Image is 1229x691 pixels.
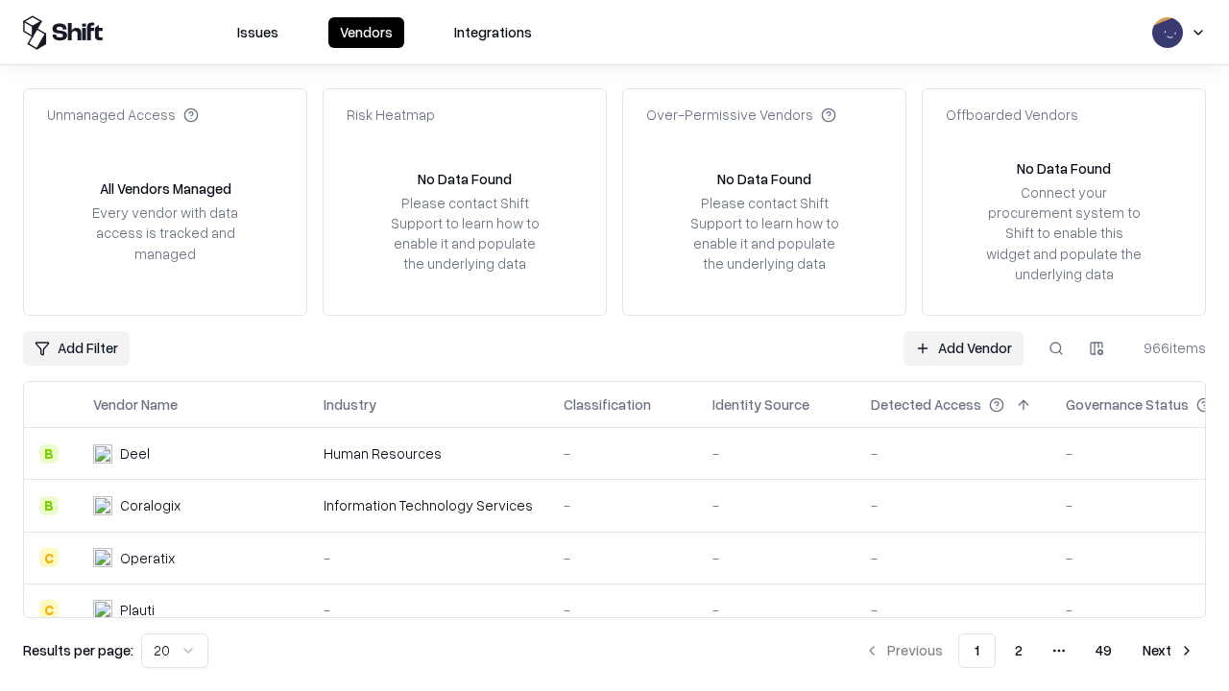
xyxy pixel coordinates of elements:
div: Industry [324,394,376,415]
button: Next [1131,633,1206,668]
div: - [871,443,1035,464]
div: - [712,600,840,620]
div: Please contact Shift Support to learn how to enable it and populate the underlying data [385,193,544,274]
div: - [712,443,840,464]
div: - [564,495,682,515]
div: Over-Permissive Vendors [646,105,836,125]
div: - [324,600,533,620]
div: Detected Access [871,394,981,415]
div: Human Resources [324,443,533,464]
img: Coralogix [93,496,112,515]
div: No Data Found [1017,158,1111,179]
div: - [324,548,533,568]
img: Deel [93,444,112,464]
button: Vendors [328,17,404,48]
div: Please contact Shift Support to learn how to enable it and populate the underlying data [685,193,844,274]
div: Plauti [120,600,155,620]
div: - [871,495,1035,515]
div: C [39,600,59,619]
div: - [564,548,682,568]
div: Connect your procurement system to Shift to enable this widget and populate the underlying data [984,182,1144,284]
div: Risk Heatmap [347,105,435,125]
div: - [712,495,840,515]
div: - [871,600,1035,620]
div: - [871,548,1035,568]
div: Governance Status [1066,394,1189,415]
div: - [712,548,840,568]
div: Deel [120,443,150,464]
div: All Vendors Managed [100,179,231,199]
button: Integrations [443,17,543,48]
div: B [39,444,59,464]
a: Add Vendor [904,331,1024,366]
div: Offboarded Vendors [946,105,1078,125]
div: Classification [564,394,651,415]
button: 2 [1000,633,1038,668]
div: Every vendor with data access is tracked and managed [85,203,245,263]
div: Coralogix [120,495,181,515]
img: Operatix [93,548,112,567]
div: Information Technology Services [324,495,533,515]
div: No Data Found [717,169,811,189]
img: Plauti [93,600,112,619]
div: Operatix [120,548,175,568]
div: C [39,548,59,567]
button: 1 [958,633,996,668]
div: - [564,443,682,464]
button: Add Filter [23,331,130,366]
div: - [564,600,682,620]
div: 966 items [1129,338,1206,358]
div: Unmanaged Access [47,105,199,125]
div: No Data Found [418,169,512,189]
button: 49 [1080,633,1127,668]
button: Issues [226,17,290,48]
div: Vendor Name [93,394,178,415]
div: Identity Source [712,394,809,415]
nav: pagination [853,633,1206,668]
div: B [39,496,59,515]
p: Results per page: [23,640,133,660]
